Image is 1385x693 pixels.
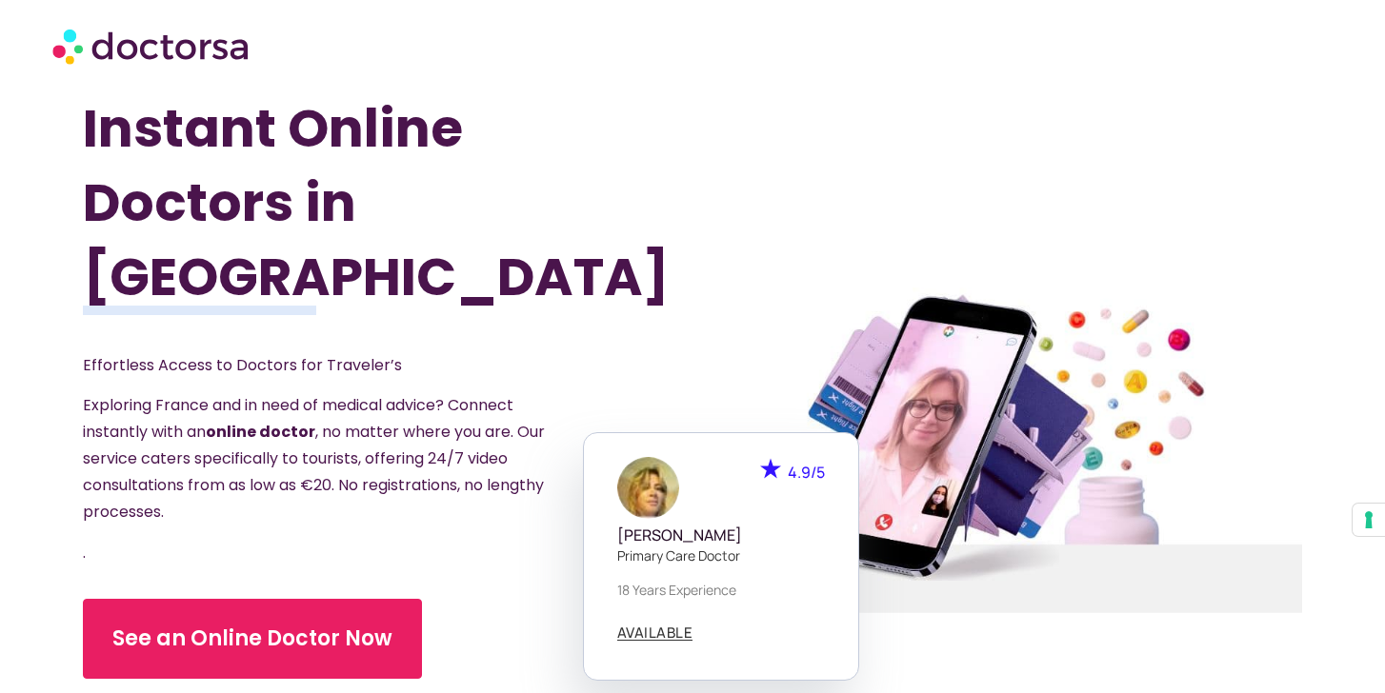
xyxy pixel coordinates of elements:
p: . [83,540,555,566]
a: See an Online Doctor Now [83,599,422,679]
a: AVAILABLE [617,625,693,641]
strong: online doctor [206,421,315,443]
h5: [PERSON_NAME] [617,526,825,544]
p: Primary care doctor [617,545,825,565]
span: AVAILABLE [617,625,693,640]
button: Your consent preferences for tracking technologies [1353,504,1385,536]
p: 18 years experience [617,580,825,600]
span: Exploring France and in need of medical advice? Connect instantly with an , no matter where you a... [83,394,545,523]
h1: Instant Online Doctors in [GEOGRAPHIC_DATA] [83,91,601,314]
span: Effortless Access to Doctors for Traveler’s [83,354,402,376]
span: 4.9/5 [788,462,825,483]
span: See an Online Doctor Now [112,624,392,654]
